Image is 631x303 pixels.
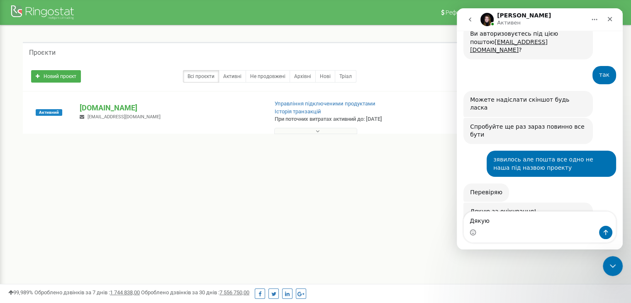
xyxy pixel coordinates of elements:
u: 7 556 750,00 [219,289,249,296]
a: Архівні [290,70,316,83]
iframe: Intercom live chat [457,8,623,249]
a: Історія транзакцій [275,108,321,115]
span: Активний [36,109,62,116]
span: Оброблено дзвінків за 30 днів : [141,289,249,296]
button: Отправить сообщение… [142,217,156,231]
span: Оброблено дзвінків за 7 днів : [34,289,140,296]
a: Всі проєкти [183,70,219,83]
div: Yeva говорит… [7,194,159,274]
textarea: Ваше сообщение... [7,203,159,217]
button: Средство выбора эмодзи [13,221,19,227]
a: Нові [315,70,335,83]
a: Тріал [335,70,356,83]
a: Новий проєкт [31,70,81,83]
a: Не продовжені [246,70,290,83]
p: При поточних витратах активний до: [DATE] [275,115,407,123]
div: Дякую за очікування!​Внесла зміни тепер пошта прописана правильно [7,194,136,274]
p: [DOMAIN_NAME] [80,103,261,113]
u: 1 744 838,00 [110,289,140,296]
div: Дякую за очікування! ​Внесла зміни тепер пошта прописана правильно [13,199,129,224]
span: [EMAIL_ADDRESS][DOMAIN_NAME] [88,114,161,120]
span: 99,989% [8,289,33,296]
a: Активні [219,70,246,83]
span: Реферальна програма [446,9,507,16]
h5: Проєкти [29,49,56,56]
a: Управління підключеними продуктами [275,100,375,107]
iframe: Intercom live chat [603,256,623,276]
